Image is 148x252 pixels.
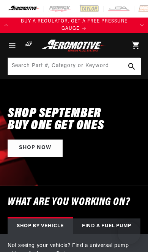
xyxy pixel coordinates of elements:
[21,19,128,31] span: BUY A REGULATOR, GET A FREE PRESSURE GAUGE
[40,39,107,52] img: Aeromotive
[8,108,140,132] h2: SHOP SEPTEMBER BUY ONE GET ONES
[73,218,140,234] div: Find a Fuel Pump
[8,58,141,75] input: Search Part #, Category or Keyword
[4,33,20,58] summary: Menu
[8,140,63,157] a: Shop Now
[14,18,134,32] div: 1 of 4
[8,218,73,234] div: Shop by vehicle
[14,18,134,32] a: BUY A REGULATOR, GET A FREE PRESSURE GAUGE
[123,58,140,75] button: Search Part #, Category or Keyword
[14,18,134,32] div: Announcement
